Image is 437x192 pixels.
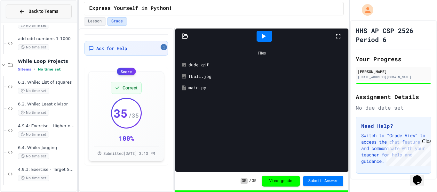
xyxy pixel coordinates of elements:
[161,44,167,50] span: 1
[355,3,375,17] div: My Account
[303,176,344,186] button: Submit Answer
[18,58,75,64] span: While Loop Projects
[107,17,127,26] button: Grade
[179,47,345,59] div: Files
[6,4,72,18] button: Back to Teams
[262,176,300,187] button: View grade
[410,166,431,186] iframe: chat widget
[361,132,426,164] p: Switch to "Grade View" to access the chat feature and communicate with your teacher for help and ...
[308,179,338,184] span: Submit Answer
[119,134,134,143] div: 100 %
[18,153,49,159] span: No time set
[18,80,75,85] span: 6.1. While: List of squares
[18,102,75,107] span: 6.2. While: Least divisor
[89,5,172,13] span: Express Yourself in Python!
[358,69,429,74] div: [PERSON_NAME]
[114,107,128,120] span: 35
[249,179,251,184] span: /
[28,8,58,15] span: Back to Teams
[18,131,49,138] span: No time set
[18,110,49,116] span: No time set
[188,85,345,91] div: main.py
[18,123,75,129] span: 4.9.4: Exercise - Higher or Lower I
[84,17,106,26] button: Lesson
[128,111,139,120] span: / 35
[117,68,136,75] div: Score
[18,88,49,94] span: No time set
[361,122,426,130] h3: Need Help?
[18,145,75,151] span: 6.4. While: Jogging
[384,138,431,166] iframe: chat widget
[18,44,49,50] span: No time set
[96,45,127,52] span: Ask for Help
[188,62,345,68] div: dude.gif
[18,175,49,181] span: No time set
[3,3,44,41] div: Chat with us now!Close
[103,151,155,156] span: Submitted [DATE] 2:13 PM
[18,67,31,71] span: 5 items
[18,167,75,172] span: 4.9.3: Exercise - Target Sum
[188,73,345,80] div: fball.jpg
[123,85,138,91] span: Correct
[241,178,248,184] span: 35
[356,104,431,112] div: No due date set
[18,36,75,42] span: add odd numbers 1-1000
[34,67,35,72] span: •
[18,22,49,29] span: No time set
[356,54,431,63] h2: Your Progress
[356,26,431,44] h1: HHS AP CSP 2526 Period 6
[356,92,431,101] h2: Assignment Details
[252,179,256,184] span: 35
[358,75,429,79] div: [EMAIL_ADDRESS][DOMAIN_NAME]
[38,67,61,71] span: No time set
